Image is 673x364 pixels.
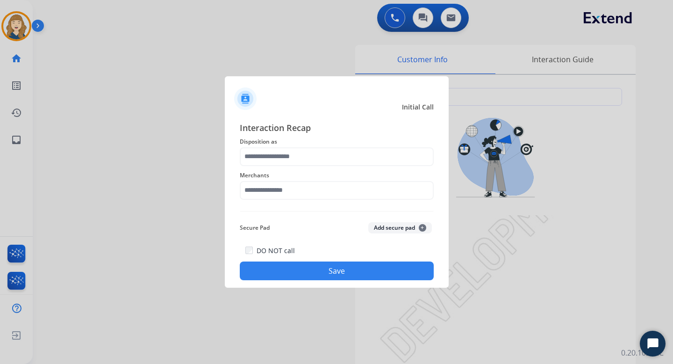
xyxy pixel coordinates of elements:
span: Merchants [240,170,434,181]
span: Secure Pad [240,222,270,233]
p: 0.20.1027RC [621,347,664,358]
button: Start Chat [640,331,666,357]
label: DO NOT call [257,246,295,255]
button: Add secure pad+ [368,222,432,233]
span: Disposition as [240,136,434,147]
span: Initial Call [402,102,434,112]
span: Interaction Recap [240,121,434,136]
svg: Open Chat [646,337,659,350]
span: + [419,224,426,232]
img: contactIcon [234,87,257,110]
button: Save [240,262,434,280]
